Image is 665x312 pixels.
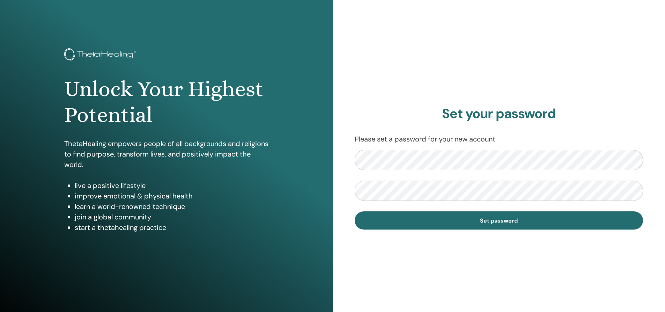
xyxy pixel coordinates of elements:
li: improve emotional & physical health [75,191,268,201]
li: live a positive lifestyle [75,180,268,191]
h1: Unlock Your Highest Potential [64,76,268,128]
span: Set password [480,217,518,224]
p: ThetaHealing empowers people of all backgrounds and religions to find purpose, transform lives, a... [64,138,268,170]
button: Set password [355,211,643,230]
li: start a thetahealing practice [75,222,268,233]
li: learn a world-renowned technique [75,201,268,212]
p: Please set a password for your new account [355,134,643,144]
li: join a global community [75,212,268,222]
h2: Set your password [355,106,643,122]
